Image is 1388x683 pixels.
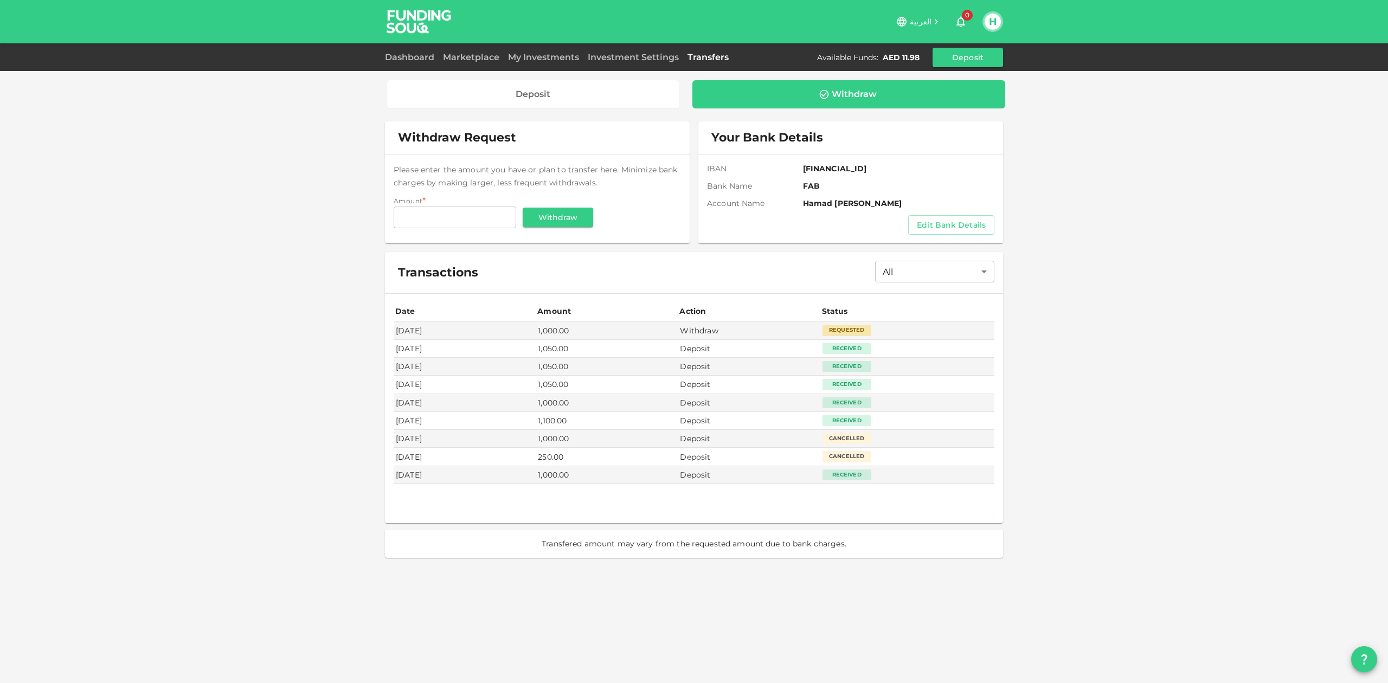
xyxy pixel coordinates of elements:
td: Deposit [678,412,820,430]
td: 1,100.00 [536,412,678,430]
td: [DATE] [394,394,536,412]
button: 0 [950,11,972,33]
span: Transactions [398,265,478,280]
button: Deposit [933,48,1003,67]
td: Deposit [678,394,820,412]
span: Bank Name [707,181,803,191]
span: Amount [394,197,422,205]
td: [DATE] [394,412,536,430]
div: Received [822,379,871,390]
span: Account name [707,198,803,209]
a: Marketplace [439,52,504,62]
button: Edit Bank Details [908,215,994,235]
div: Action [679,305,706,318]
td: Deposit [678,340,820,358]
div: Available Funds : [817,52,878,63]
div: Requested [822,325,871,336]
td: Deposit [678,358,820,376]
input: amount [394,207,516,228]
span: العربية [910,17,931,27]
button: question [1351,646,1377,672]
div: Date [395,305,417,318]
td: 1,050.00 [536,376,678,394]
div: Received [822,397,871,408]
td: Deposit [678,430,820,448]
span: FAB [803,181,994,191]
div: Received [822,469,871,480]
td: [DATE] [394,358,536,376]
td: 1,000.00 [536,321,678,339]
div: Cancelled [822,433,871,444]
td: 250.00 [536,448,678,466]
a: Dashboard [385,52,439,62]
div: Amount [537,305,571,318]
td: 1,050.00 [536,358,678,376]
td: [DATE] [394,340,536,358]
a: Deposit [387,80,679,108]
span: Your Bank Details [711,130,823,145]
td: [DATE] [394,321,536,339]
a: My Investments [504,52,583,62]
a: Transfers [683,52,733,62]
span: Transfered amount may vary from the requested amount due to bank charges. [542,538,846,549]
div: Cancelled [822,451,871,462]
div: All [875,261,994,282]
td: [DATE] [394,466,536,484]
div: Deposit [516,89,550,100]
div: Received [822,415,871,426]
div: Status [822,305,849,318]
td: 1,050.00 [536,340,678,358]
span: Withdraw Request [398,130,516,145]
span: 0 [962,10,973,21]
td: [DATE] [394,376,536,394]
div: Received [822,343,871,354]
td: [DATE] [394,448,536,466]
a: Withdraw [692,80,1006,108]
td: 1,000.00 [536,430,678,448]
td: Deposit [678,448,820,466]
span: Please enter the amount you have or plan to transfer here. Minimize bank charges by making larger... [394,165,677,188]
td: [DATE] [394,430,536,448]
td: Deposit [678,466,820,484]
td: Deposit [678,376,820,394]
td: 1,000.00 [536,394,678,412]
div: Withdraw [832,89,877,100]
span: Hamad [PERSON_NAME] [803,198,994,209]
span: IBAN [707,163,803,174]
a: Investment Settings [583,52,683,62]
button: H [985,14,1001,30]
div: AED 11.98 [883,52,920,63]
td: Withdraw [678,321,820,339]
span: [FINANCIAL_ID] [803,163,994,174]
td: 1,000.00 [536,466,678,484]
button: Withdraw [523,208,593,227]
div: Received [822,361,871,372]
